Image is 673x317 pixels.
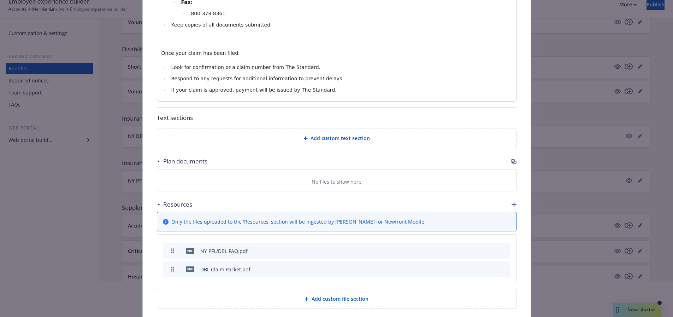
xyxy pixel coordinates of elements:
[186,266,194,272] span: pdf
[479,247,484,255] button: download file
[502,266,508,273] button: archive file
[490,247,496,255] button: preview file
[171,64,320,70] span: Look for confirmation or a claim number from The Standard.
[186,248,194,253] span: pdf
[171,87,336,93] span: If your claim is approved, payment will be issued by The Standard.
[171,22,272,28] span: Keep copies of all documents submitted.
[157,200,192,209] div: Resources
[163,157,207,166] h3: Plan documents
[157,128,516,148] div: Add custom text section
[200,266,250,273] div: DBL Claim Packet.pdf
[171,76,343,81] span: Respond to any requests for additional information to prevent delays.
[171,218,424,225] span: Only the files uploaded to the 'Resources' section will be ingested by [PERSON_NAME] for Newfront...
[490,266,496,273] button: preview file
[311,134,370,142] span: Add custom text section
[157,113,516,122] p: Text sections
[200,247,248,255] div: NY PFL/DBL FAQ.pdf
[312,178,361,185] p: No files to show here
[157,157,207,166] div: Plan documents
[161,50,240,56] span: Once your claim has been filed:
[479,266,484,273] button: download file
[191,11,225,16] span: 800.378.8361
[163,200,192,209] h3: Resources
[502,247,508,255] button: archive file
